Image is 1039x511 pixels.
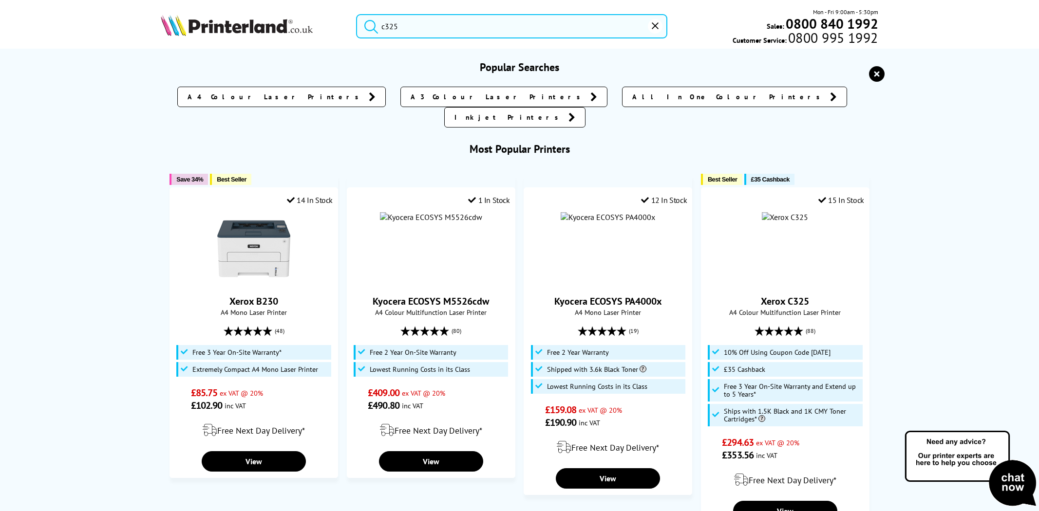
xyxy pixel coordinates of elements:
[724,365,765,373] span: £35 Cashback
[170,174,208,185] button: Save 34%
[176,176,203,183] span: Save 34%
[444,107,586,128] a: Inkjet Printers
[225,401,246,410] span: inc VAT
[629,322,639,340] span: (19)
[708,176,737,183] span: Best Seller
[356,14,667,38] input: Search produ
[784,19,878,28] a: 0800 840 1992
[818,195,864,205] div: 15 In Stock
[191,386,218,399] span: £85.75
[468,195,510,205] div: 1 In Stock
[724,383,860,398] span: Free 3 Year On-Site Warranty and Extend up to 5 Years*
[724,407,860,423] span: Ships with 1.5K Black and 1K CMY Toner Cartridges*
[545,416,577,429] span: £190.90
[454,112,564,122] span: Inkjet Printers
[191,399,223,412] span: £102.90
[229,295,278,308] a: Xerox B230
[545,403,577,416] span: £159.08
[452,322,461,340] span: (80)
[761,295,809,308] a: Xerox C325
[188,92,364,102] span: A4 Colour Laser Printers
[547,348,609,356] span: Free 2 Year Warranty
[579,418,600,427] span: inc VAT
[701,174,742,185] button: Best Seller
[217,277,290,287] a: Xerox B230
[722,436,754,449] span: £294.63
[786,15,878,33] b: 0800 840 1992
[192,365,318,373] span: Extremely Compact A4 Mono Laser Printer
[210,174,251,185] button: Best Seller
[733,33,878,45] span: Customer Service:
[220,388,263,398] span: ex VAT @ 20%
[806,322,815,340] span: (88)
[622,87,847,107] a: All In One Colour Printers
[352,417,510,444] div: modal_delivery
[217,176,246,183] span: Best Seller
[177,87,386,107] a: A4 Colour Laser Printers
[756,451,777,460] span: inc VAT
[402,401,423,410] span: inc VAT
[202,451,306,472] a: View
[275,322,284,340] span: (48)
[287,195,333,205] div: 14 In Stock
[706,308,864,317] span: A4 Colour Multifunction Laser Printer
[373,295,489,308] a: Kyocera ECOSYS M5526cdw
[632,92,825,102] span: All In One Colour Printers
[724,348,831,356] span: 10% Off Using Coupon Code [DATE]
[161,15,313,36] img: Printerland Logo
[547,383,647,390] span: Lowest Running Costs in its Class
[161,60,878,74] h3: Popular Searches
[556,468,660,489] a: View
[411,92,586,102] span: A3 Colour Laser Printers
[722,449,754,461] span: £353.56
[751,176,790,183] span: £35 Cashback
[756,438,799,447] span: ex VAT @ 20%
[706,466,864,493] div: modal_delivery
[579,405,622,415] span: ex VAT @ 20%
[813,7,878,17] span: Mon - Fri 9:00am - 5:30pm
[370,348,456,356] span: Free 2 Year On-Site Warranty
[368,399,399,412] span: £490.80
[161,142,878,156] h3: Most Popular Printers
[379,451,483,472] a: View
[767,21,784,31] span: Sales:
[192,348,282,356] span: Free 3 Year On-Site Warranty*
[161,15,343,38] a: Printerland Logo
[529,434,687,461] div: modal_delivery
[762,212,808,222] img: Xerox C325
[400,87,607,107] a: A3 Colour Laser Printers
[744,174,794,185] button: £35 Cashback
[561,212,655,222] img: Kyocera ECOSYS PA4000x
[352,308,510,317] span: A4 Colour Multifunction Laser Printer
[175,417,333,444] div: modal_delivery
[175,308,333,317] span: A4 Mono Laser Printer
[641,195,687,205] div: 12 In Stock
[554,295,662,308] a: Kyocera ECOSYS PA4000x
[903,429,1039,509] img: Open Live Chat window
[547,365,646,373] span: Shipped with 3.6k Black Toner
[217,212,290,285] img: Xerox B230
[529,308,687,317] span: A4 Mono Laser Printer
[402,388,445,398] span: ex VAT @ 20%
[787,33,878,42] span: 0800 995 1992
[368,386,399,399] span: £409.00
[380,212,482,222] img: Kyocera ECOSYS M5526cdw
[370,365,470,373] span: Lowest Running Costs in its Class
